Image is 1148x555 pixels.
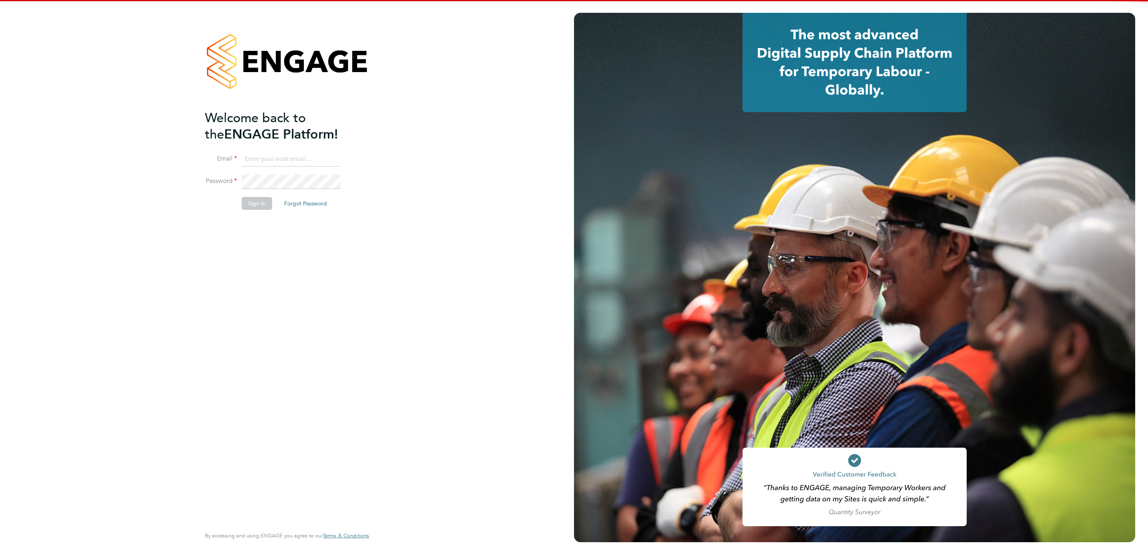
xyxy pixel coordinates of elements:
input: Enter your work email... [242,152,341,167]
span: By accessing and using ENGAGE you agree to our [205,532,369,539]
button: Sign In [242,197,272,210]
label: Password [205,177,237,185]
a: Terms & Conditions [323,533,369,539]
h2: ENGAGE Platform! [205,110,361,143]
button: Forgot Password [278,197,333,210]
label: Email [205,155,237,163]
span: Welcome back to the [205,110,306,142]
